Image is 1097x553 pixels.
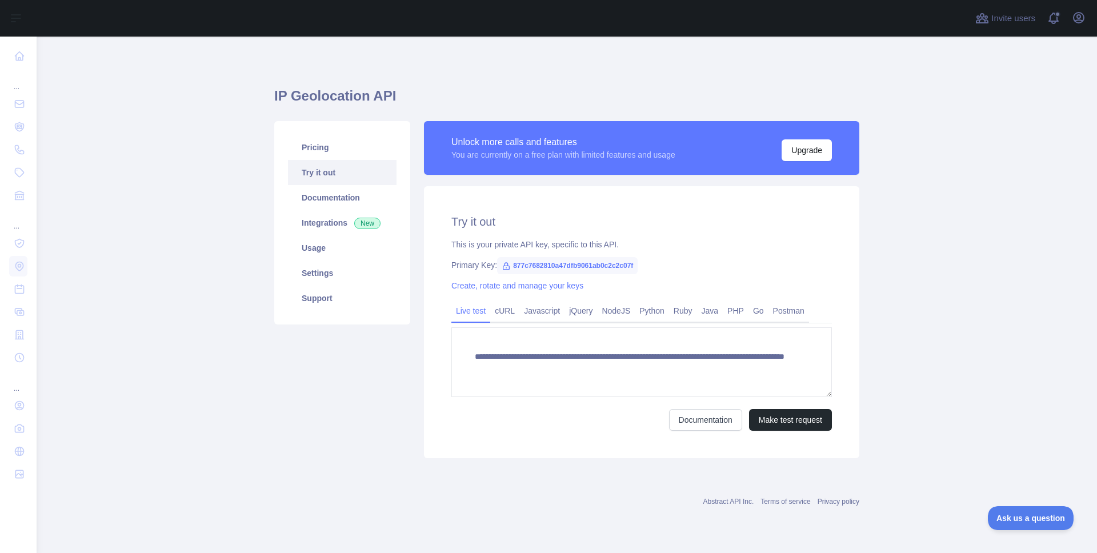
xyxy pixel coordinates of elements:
a: Terms of service [760,498,810,506]
div: You are currently on a free plan with limited features and usage [451,149,675,161]
a: Usage [288,235,397,261]
a: Documentation [288,185,397,210]
a: Settings [288,261,397,286]
div: Unlock more calls and features [451,135,675,149]
h1: IP Geolocation API [274,87,859,114]
div: ... [9,69,27,91]
span: 877c7682810a47dfb9061ab0c2c2c07f [497,257,638,274]
a: Live test [451,302,490,320]
a: Support [288,286,397,311]
button: Invite users [973,9,1038,27]
a: Privacy policy [818,498,859,506]
a: cURL [490,302,519,320]
a: Documentation [669,409,742,431]
a: jQuery [564,302,597,320]
div: Primary Key: [451,259,832,271]
a: Pricing [288,135,397,160]
a: NodeJS [597,302,635,320]
a: Try it out [288,160,397,185]
span: New [354,218,381,229]
a: Java [697,302,723,320]
a: Python [635,302,669,320]
button: Make test request [749,409,832,431]
a: Integrations New [288,210,397,235]
a: Go [748,302,768,320]
div: This is your private API key, specific to this API. [451,239,832,250]
iframe: Toggle Customer Support [988,506,1074,530]
a: Abstract API Inc. [703,498,754,506]
button: Upgrade [782,139,832,161]
a: Postman [768,302,809,320]
a: Javascript [519,302,564,320]
a: PHP [723,302,748,320]
div: ... [9,370,27,393]
a: Ruby [669,302,697,320]
h2: Try it out [451,214,832,230]
span: Invite users [991,12,1035,25]
div: ... [9,208,27,231]
a: Create, rotate and manage your keys [451,281,583,290]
